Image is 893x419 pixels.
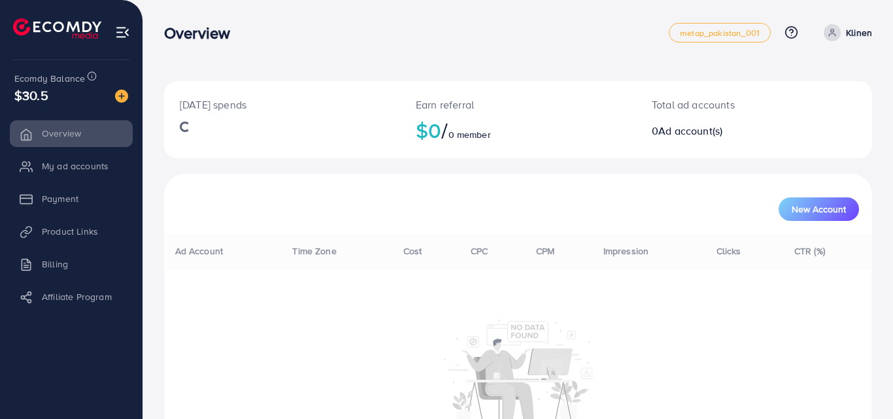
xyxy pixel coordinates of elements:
[792,205,846,214] span: New Account
[448,128,491,141] span: 0 member
[115,25,130,40] img: menu
[441,115,448,145] span: /
[13,18,101,39] img: logo
[818,24,872,41] a: Klinen
[658,124,722,138] span: Ad account(s)
[180,97,384,112] p: [DATE] spends
[846,25,872,41] p: Klinen
[669,23,771,42] a: metap_pakistan_001
[14,86,48,105] span: $30.5
[14,72,85,85] span: Ecomdy Balance
[680,29,760,37] span: metap_pakistan_001
[164,24,241,42] h3: Overview
[652,97,798,112] p: Total ad accounts
[652,125,798,137] h2: 0
[115,90,128,103] img: image
[779,197,859,221] button: New Account
[416,97,620,112] p: Earn referral
[416,118,620,142] h2: $0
